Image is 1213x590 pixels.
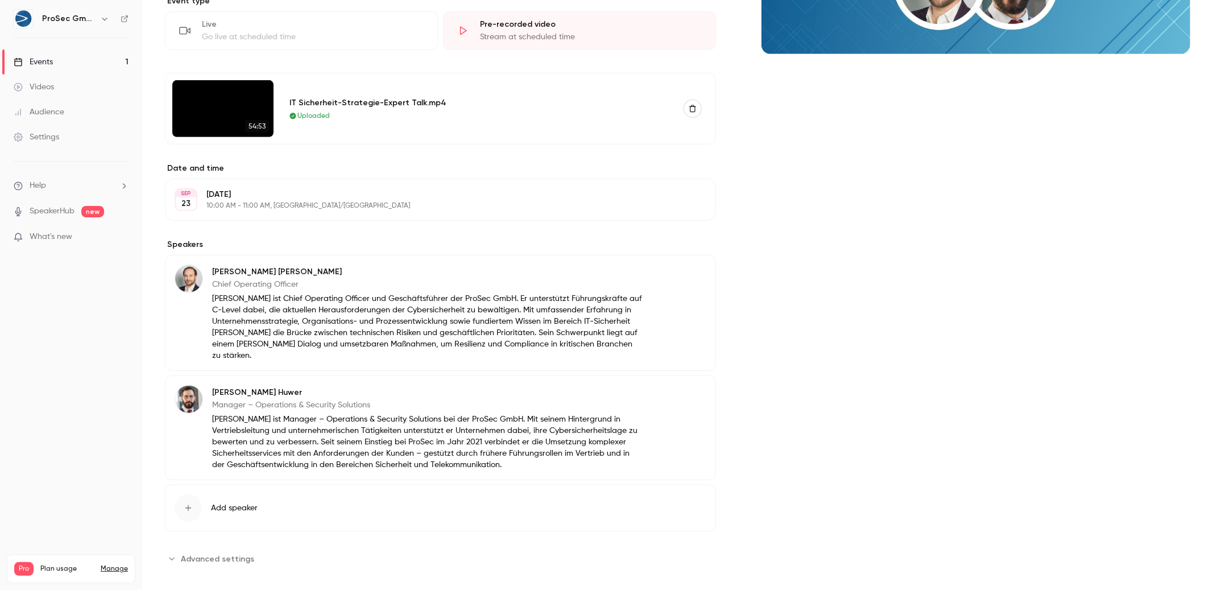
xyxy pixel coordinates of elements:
[443,11,717,50] div: Pre-recorded videoStream at scheduled time
[14,81,54,93] div: Videos
[14,562,34,576] span: Pro
[480,31,702,43] div: Stream at scheduled time
[211,502,258,514] span: Add speaker
[212,399,642,411] p: Manager – Operations & Security Solutions
[212,293,642,361] p: [PERSON_NAME] ist Chief Operating Officer und Geschäftsführer der ProSec GmbH. Er unterstützt Füh...
[165,376,716,480] div: Manuel Huwer[PERSON_NAME] HuwerManager – Operations & Security Solutions[PERSON_NAME] ist Manager...
[30,205,74,217] a: SpeakerHub
[101,564,128,574] a: Manage
[245,120,269,133] span: 54:53
[212,266,642,278] p: [PERSON_NAME] [PERSON_NAME]
[42,13,96,24] h6: ProSec GmbH
[175,265,202,292] img: Christoph Ludwig
[206,189,656,200] p: [DATE]
[289,97,670,109] div: IT Sicherheit-Strategie-Expert Talk.mp4
[14,56,53,68] div: Events
[202,19,424,30] div: Live
[165,11,438,50] div: LiveGo live at scheduled time
[212,414,642,471] p: [PERSON_NAME] ist Manager – Operations & Security Solutions bei der ProSec GmbH. Mit seinem Hinte...
[30,231,72,243] span: What's new
[40,564,94,574] span: Plan usage
[14,180,129,192] li: help-dropdown-opener
[14,106,64,118] div: Audience
[14,131,59,143] div: Settings
[206,201,656,211] p: 10:00 AM - 11:00 AM, [GEOGRAPHIC_DATA]/[GEOGRAPHIC_DATA]
[81,206,104,217] span: new
[165,255,716,371] div: Christoph Ludwig[PERSON_NAME] [PERSON_NAME]Chief Operating Officer[PERSON_NAME] ist Chief Operati...
[202,31,424,43] div: Go live at scheduled time
[14,10,32,28] img: ProSec GmbH
[165,239,716,250] label: Speakers
[212,279,642,290] p: Chief Operating Officer
[176,189,196,197] div: SEP
[165,485,716,531] button: Add speaker
[165,163,716,174] label: Date and time
[212,387,642,398] p: [PERSON_NAME] Huwer
[175,386,202,413] img: Manuel Huwer
[181,198,191,209] p: 23
[297,111,330,121] span: Uploaded
[165,550,716,568] section: Advanced settings
[181,553,254,565] span: Advanced settings
[30,180,46,192] span: Help
[165,550,261,568] button: Advanced settings
[480,19,702,30] div: Pre-recorded video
